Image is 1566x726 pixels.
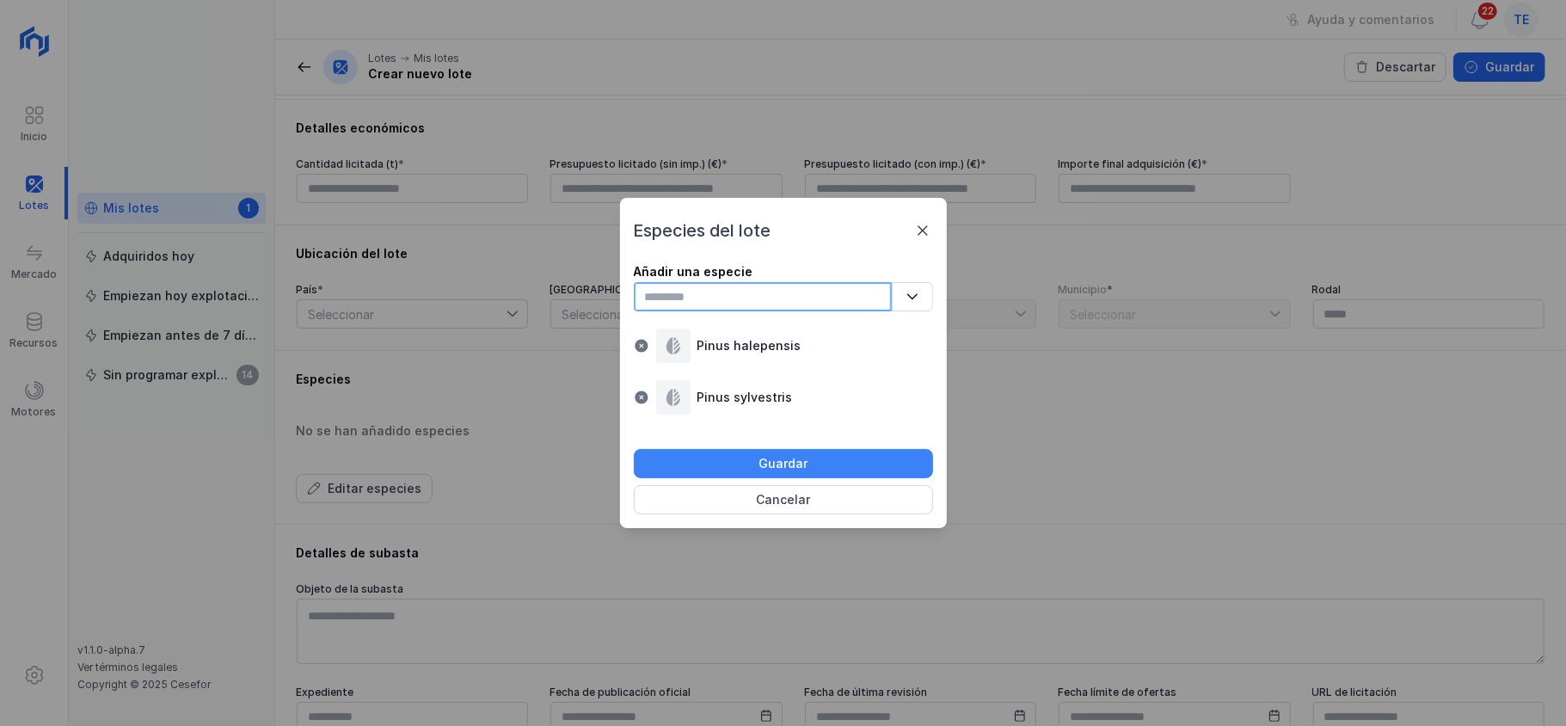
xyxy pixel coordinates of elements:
div: Pinus halepensis [697,337,801,354]
button: Cancelar [634,485,933,514]
button: Guardar [634,449,933,478]
div: Pinus sylvestris [697,389,793,406]
div: Guardar [758,455,808,472]
div: Especies del lote [634,218,933,243]
div: Añadir una especie [634,263,933,280]
div: Cancelar [756,491,810,508]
